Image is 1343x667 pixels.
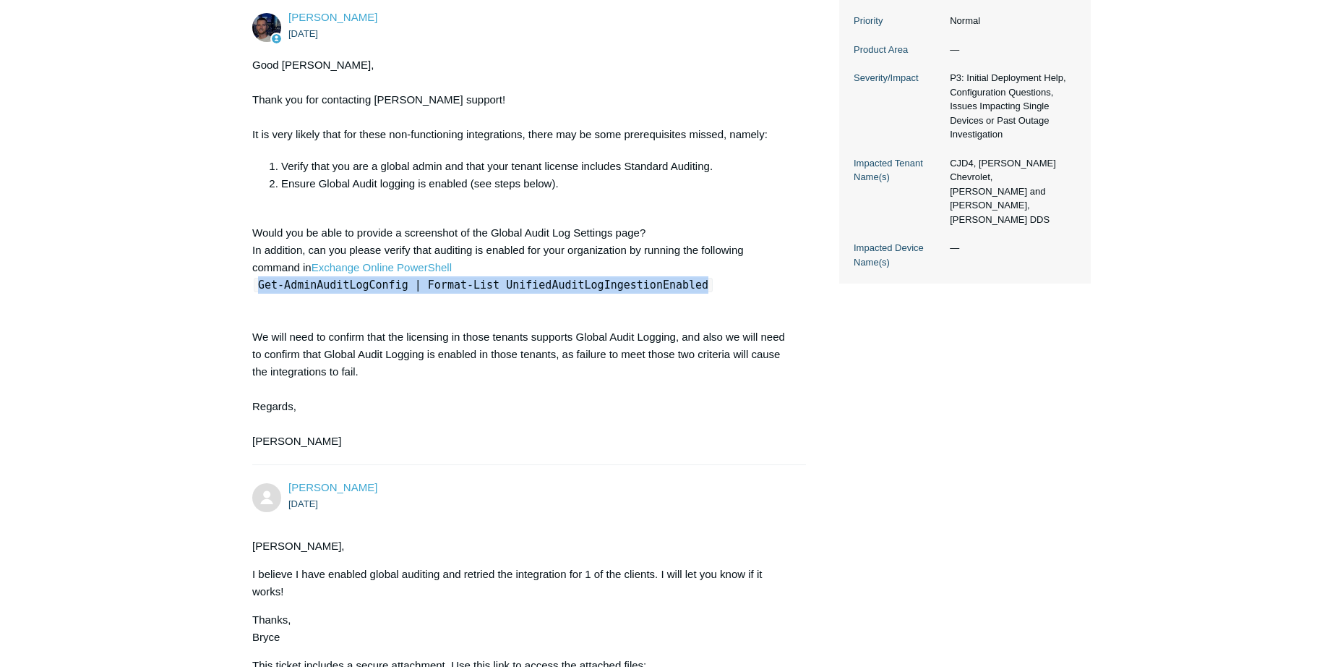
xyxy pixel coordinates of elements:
[288,481,377,493] span: Bryce Landsbury
[854,71,943,85] dt: Severity/Impact
[288,498,318,509] time: 06/16/2025, 16:22
[943,241,1076,255] dd: —
[854,14,943,28] dt: Priority
[943,71,1076,142] dd: P3: Initial Deployment Help, Configuration Questions, Issues Impacting Single Devices or Past Out...
[288,481,377,493] a: [PERSON_NAME]
[943,156,1076,227] dd: CJD4, [PERSON_NAME] Chevrolet, [PERSON_NAME] and [PERSON_NAME], [PERSON_NAME] DDS
[288,28,318,39] time: 06/16/2025, 15:57
[254,278,713,292] code: Get-AdminAuditLogConfig | Format-List UnifiedAuditLogIngestionEnabled
[943,43,1076,57] dd: —
[252,56,791,450] div: Good [PERSON_NAME], Thank you for contacting [PERSON_NAME] support! It is very likely that for th...
[281,175,791,192] li: Ensure Global Audit logging is enabled (see steps below).
[288,11,377,23] a: [PERSON_NAME]
[854,241,943,269] dt: Impacted Device Name(s)
[252,566,791,600] p: I believe I have enabled global auditing and retried the integration for 1 of the clients. I will...
[281,158,791,175] li: Verify that you are a global admin and that your tenant license includes Standard Auditing.
[943,14,1076,28] dd: Normal
[312,261,452,273] a: Exchange Online PowerShell
[854,43,943,57] dt: Product Area
[854,156,943,184] dt: Impacted Tenant Name(s)
[288,11,377,23] span: Connor Davis
[252,538,791,555] p: [PERSON_NAME],
[252,611,791,646] p: Thanks, Bryce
